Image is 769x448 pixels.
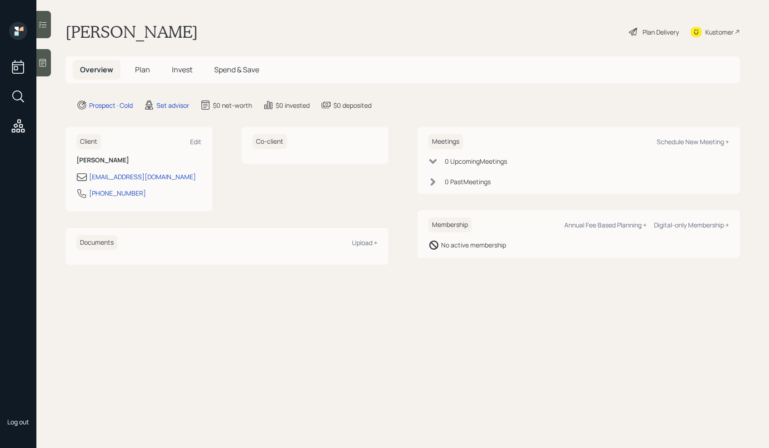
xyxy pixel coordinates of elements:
[445,177,491,186] div: 0 Past Meeting s
[564,221,647,229] div: Annual Fee Based Planning +
[190,137,201,146] div: Edit
[89,188,146,198] div: [PHONE_NUMBER]
[428,134,463,149] h6: Meetings
[76,156,201,164] h6: [PERSON_NAME]
[135,65,150,75] span: Plan
[76,235,117,250] h6: Documents
[9,388,27,407] img: retirable_logo.png
[213,101,252,110] div: $0 net-worth
[172,65,192,75] span: Invest
[445,156,507,166] div: 0 Upcoming Meeting s
[214,65,259,75] span: Spend & Save
[89,101,133,110] div: Prospect · Cold
[654,221,729,229] div: Digital-only Membership +
[657,137,729,146] div: Schedule New Meeting +
[89,172,196,181] div: [EMAIL_ADDRESS][DOMAIN_NAME]
[441,240,506,250] div: No active membership
[428,217,472,232] h6: Membership
[156,101,189,110] div: Set advisor
[333,101,372,110] div: $0 deposited
[76,134,101,149] h6: Client
[705,27,734,37] div: Kustomer
[65,22,198,42] h1: [PERSON_NAME]
[276,101,310,110] div: $0 invested
[80,65,113,75] span: Overview
[252,134,287,149] h6: Co-client
[7,418,29,426] div: Log out
[352,238,377,247] div: Upload +
[643,27,679,37] div: Plan Delivery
